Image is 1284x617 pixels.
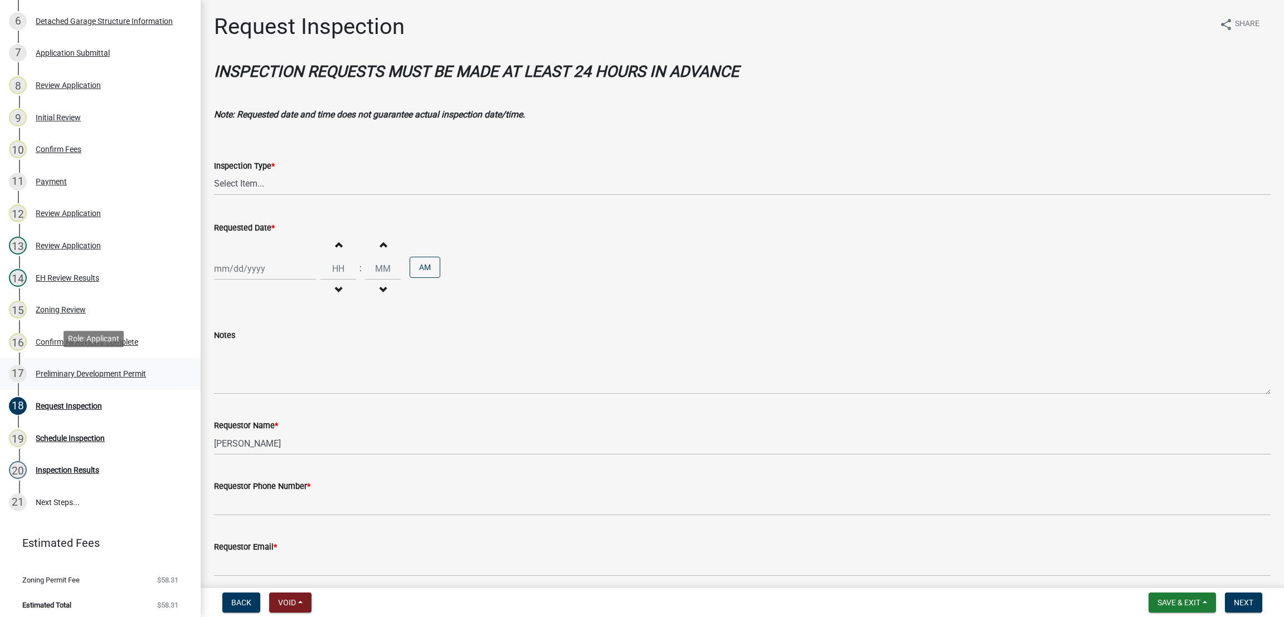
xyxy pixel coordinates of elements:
[36,178,67,185] div: Payment
[9,397,27,415] div: 18
[36,49,110,57] div: Application Submittal
[9,237,27,254] div: 13
[9,44,27,62] div: 7
[365,257,401,280] input: Minutes
[36,242,101,249] div: Review Application
[36,145,81,153] div: Confirm Fees
[1234,598,1253,607] span: Next
[9,204,27,222] div: 12
[214,163,275,170] label: Inspection Type
[278,598,296,607] span: Void
[9,269,27,287] div: 14
[1235,18,1259,31] span: Share
[214,543,277,551] label: Requestor Email
[214,332,235,340] label: Notes
[36,274,99,282] div: EH Review Results
[356,262,365,275] div: :
[36,209,101,217] div: Review Application
[214,483,310,491] label: Requestor Phone Number
[214,109,525,120] strong: Note: Requested date and time does not guarantee actual inspection date/time.
[214,62,739,81] strong: INSPECTION REQUESTS MUST BE MADE AT LEAST 24 HOURS IN ADVANCE
[36,114,81,121] div: Initial Review
[214,224,275,232] label: Requested Date
[36,338,138,346] div: Confirm All Reviews Complete
[231,598,251,607] span: Back
[9,76,27,94] div: 8
[36,17,173,25] div: Detached Garage Structure Information
[9,461,27,479] div: 20
[1210,13,1268,35] button: shareShare
[9,173,27,190] div: 11
[1149,592,1216,613] button: Save & Exit
[9,333,27,351] div: 16
[9,365,27,383] div: 17
[9,140,27,158] div: 10
[22,576,80,584] span: Zoning Permit Fee
[1157,598,1200,607] span: Save & Exit
[1225,592,1262,613] button: Next
[222,592,260,613] button: Back
[36,466,99,474] div: Inspection Results
[1219,18,1233,31] i: share
[9,429,27,447] div: 19
[36,434,105,442] div: Schedule Inspection
[9,493,27,511] div: 21
[214,422,278,430] label: Requestor Name
[410,257,440,278] button: AM
[320,257,356,280] input: Hours
[9,532,183,554] a: Estimated Fees
[214,257,316,280] input: mm/dd/yyyy
[9,12,27,30] div: 6
[157,576,178,584] span: $58.31
[269,592,312,613] button: Void
[157,601,178,609] span: $58.31
[36,402,102,410] div: Request Inspection
[36,306,86,314] div: Zoning Review
[64,331,124,347] div: Role: Applicant
[36,370,146,378] div: Preliminary Development Permit
[214,13,405,40] h1: Request Inspection
[9,109,27,126] div: 9
[22,601,71,609] span: Estimated Total
[9,301,27,319] div: 15
[36,81,101,89] div: Review Application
